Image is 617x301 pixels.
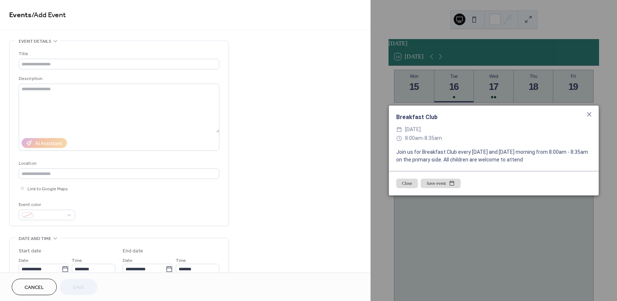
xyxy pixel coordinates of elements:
span: Time [176,257,186,264]
div: Breakfast Club [389,113,599,122]
div: End date [123,247,143,255]
span: Cancel [25,284,44,292]
button: Cancel [12,279,57,295]
span: Link to Google Maps [27,185,68,193]
span: 8:00am [405,135,423,141]
span: [DATE] [405,125,421,134]
div: Start date [19,247,41,255]
div: ​ [396,134,402,143]
span: Date and time [19,235,51,243]
div: Title [19,50,218,58]
div: Location [19,160,218,167]
a: Events [9,8,31,22]
button: Close [396,179,418,188]
span: Date [123,257,133,264]
span: Date [19,257,29,264]
span: / Add Event [31,8,66,22]
div: Event color [19,201,74,209]
button: Save event [421,179,460,188]
span: - [423,135,424,141]
div: Description [19,75,218,83]
div: ​ [396,125,402,134]
div: Join us for Breakfast Club every [DATE] and [DATE] morning from 8:00am - 8:35am on the primary si... [389,148,599,164]
span: Event details [19,38,51,45]
span: Time [72,257,82,264]
span: 8:35am [424,135,442,141]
